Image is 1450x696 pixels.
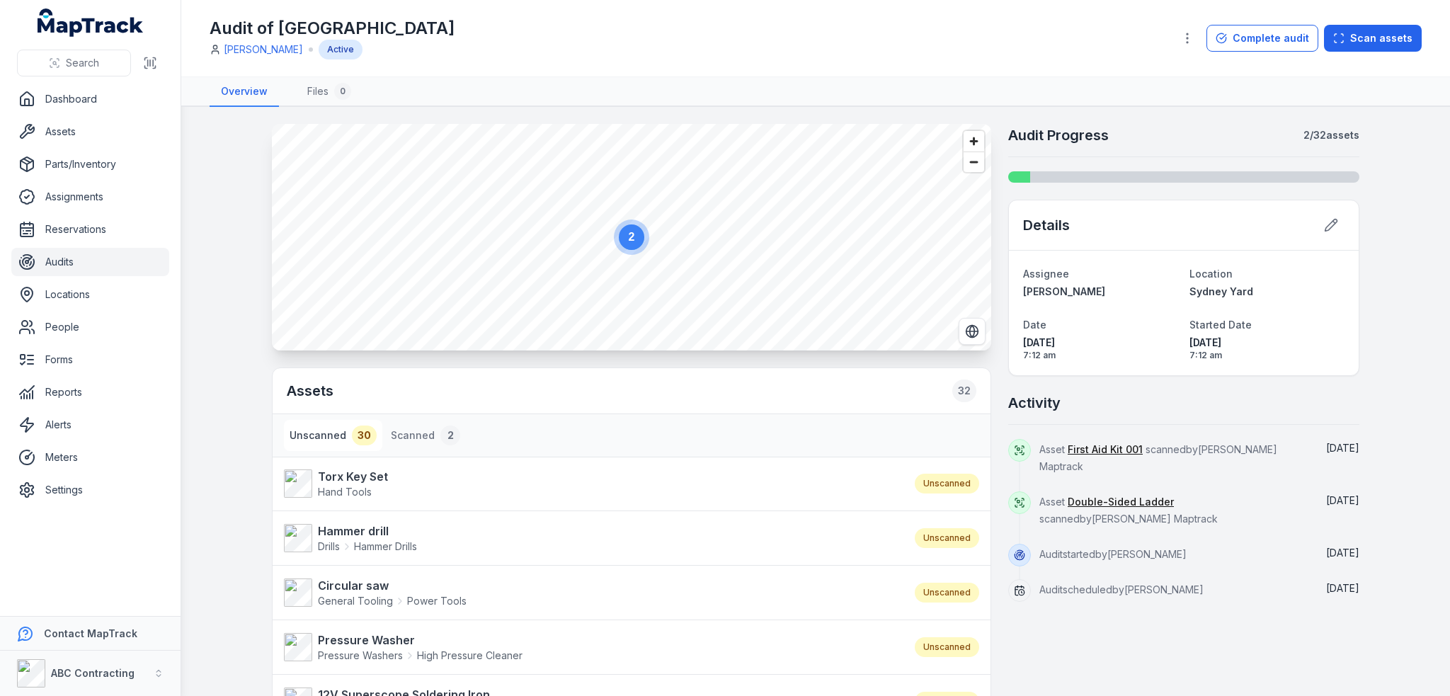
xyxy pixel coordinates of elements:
span: [DATE] [1189,336,1345,350]
button: Complete audit [1206,25,1318,52]
a: Dashboard [11,85,169,113]
button: Search [17,50,131,76]
strong: 2 / 32 assets [1303,128,1359,142]
a: Locations [11,280,169,309]
a: Meters [11,443,169,472]
div: Unscanned [915,474,979,494]
h2: Audit Progress [1008,125,1109,145]
span: High Pressure Cleaner [417,649,523,663]
strong: Circular saw [318,577,467,594]
a: Hammer drillDrillsHammer Drills [284,523,901,554]
time: 03/10/2025, 11:44:01 pm [1326,442,1359,454]
span: Audit scheduled by [PERSON_NAME] [1039,583,1204,595]
span: Search [66,56,99,70]
h2: Assets [287,380,976,402]
span: [DATE] [1326,442,1359,454]
span: Date [1023,319,1046,331]
span: 7:12 am [1189,350,1345,361]
span: Started Date [1189,319,1252,331]
button: Switch to Satellite View [959,318,986,345]
a: First Aid Kit 001 [1068,443,1143,457]
a: Reports [11,378,169,406]
strong: Torx Key Set [318,468,388,485]
a: MapTrack [38,8,144,37]
a: People [11,313,169,341]
canvas: Map [272,124,991,350]
a: Forms [11,346,169,374]
a: Torx Key SetHand Tools [284,468,901,499]
a: Circular sawGeneral ToolingPower Tools [284,577,901,608]
span: [DATE] [1326,582,1359,594]
a: [PERSON_NAME] [224,42,303,57]
a: Assignments [11,183,169,211]
div: 2 [440,426,460,445]
div: 0 [334,83,351,100]
div: 32 [952,380,976,402]
h2: Activity [1008,393,1061,413]
text: 2 [629,231,635,243]
time: 03/10/2025, 7:12:28 am [1189,336,1345,361]
span: Hand Tools [318,486,372,498]
a: Pressure WasherPressure WashersHigh Pressure Cleaner [284,632,901,663]
strong: Pressure Washer [318,632,523,649]
a: Settings [11,476,169,504]
time: 03/10/2025, 7:12:14 am [1023,336,1178,361]
span: Asset scanned by [PERSON_NAME] Maptrack [1039,443,1277,472]
a: Sydney Yard [1189,285,1345,299]
a: [PERSON_NAME] [1023,285,1178,299]
span: Location [1189,268,1233,280]
span: Pressure Washers [318,649,403,663]
h1: Audit of [GEOGRAPHIC_DATA] [210,17,455,40]
div: Unscanned [915,637,979,657]
time: 03/10/2025, 7:12:14 am [1326,582,1359,594]
span: Power Tools [407,594,467,608]
span: [DATE] [1023,336,1178,350]
time: 03/10/2025, 11:43:31 pm [1326,494,1359,506]
a: Parts/Inventory [11,150,169,178]
button: Unscanned30 [284,420,382,451]
button: Scan assets [1324,25,1422,52]
span: 7:12 am [1023,350,1178,361]
span: [DATE] [1326,547,1359,559]
time: 03/10/2025, 7:12:28 am [1326,547,1359,559]
a: Audits [11,248,169,276]
strong: Hammer drill [318,523,417,540]
span: Drills [318,540,340,554]
div: 30 [352,426,377,445]
strong: Contact MapTrack [44,627,137,639]
span: Asset scanned by [PERSON_NAME] Maptrack [1039,496,1218,525]
a: Overview [210,77,279,107]
a: Files0 [296,77,362,107]
div: Active [319,40,362,59]
span: Sydney Yard [1189,285,1253,297]
h2: Details [1023,215,1070,235]
span: [DATE] [1326,494,1359,506]
button: Zoom out [964,152,984,172]
span: General Tooling [318,594,393,608]
div: Unscanned [915,583,979,603]
a: Double-Sided Ladder [1068,495,1174,509]
span: Assignee [1023,268,1069,280]
div: Unscanned [915,528,979,548]
span: Audit started by [PERSON_NAME] [1039,548,1187,560]
button: Scanned2 [385,420,466,451]
button: Zoom in [964,131,984,152]
a: Alerts [11,411,169,439]
a: Reservations [11,215,169,244]
span: Hammer Drills [354,540,417,554]
a: Assets [11,118,169,146]
strong: ABC Contracting [51,667,135,679]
